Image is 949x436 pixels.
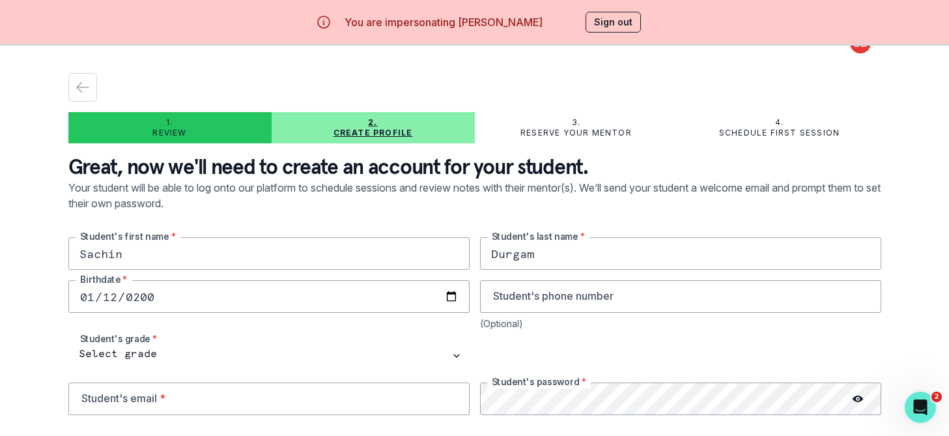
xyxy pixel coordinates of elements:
[345,14,543,30] p: You are impersonating [PERSON_NAME]
[572,117,580,128] p: 3.
[480,318,881,329] div: (Optional)
[68,180,881,237] p: Your student will be able to log onto our platform to schedule sessions and review notes with the...
[152,128,186,138] p: Review
[68,154,881,180] p: Great, now we'll need to create an account for your student.
[520,128,632,138] p: Reserve your mentor
[368,117,377,128] p: 2.
[775,117,784,128] p: 4.
[905,392,936,423] iframe: Intercom live chat
[931,392,942,402] span: 2
[166,117,173,128] p: 1.
[333,128,413,138] p: Create profile
[719,128,840,138] p: Schedule first session
[586,12,641,33] button: Sign out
